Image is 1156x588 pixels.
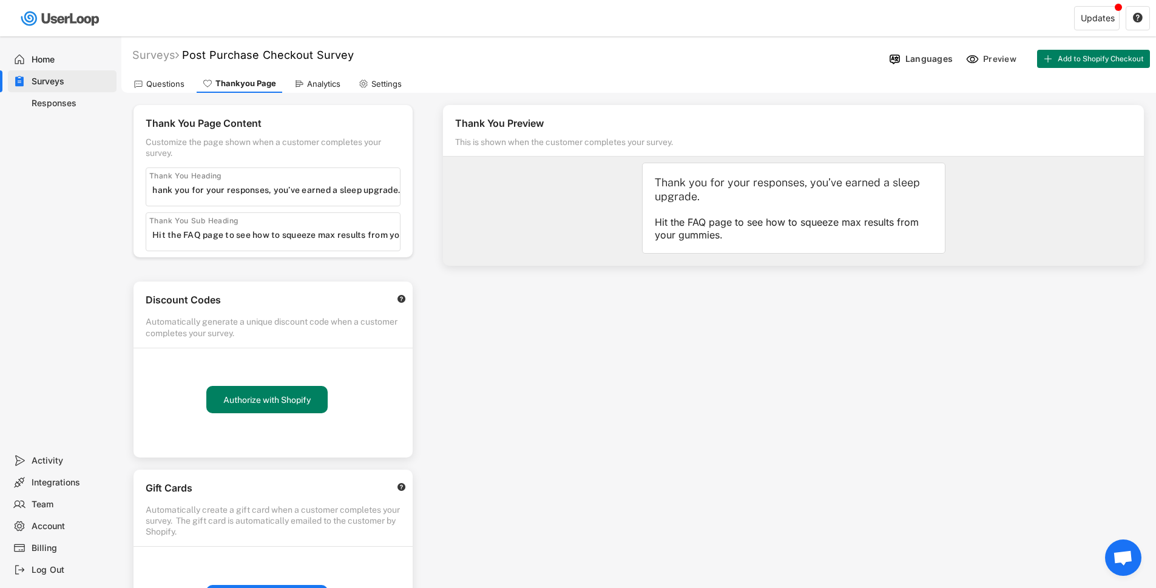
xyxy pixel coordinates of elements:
[146,316,401,338] div: Automatically generate a unique discount code when a customer completes your survey.
[18,6,104,31] img: userloop-logo-01.svg
[1037,50,1150,68] button: Add to Shopify Checkout
[149,171,221,181] div: Thank You Heading
[32,477,112,488] div: Integrations
[32,455,112,467] div: Activity
[1081,14,1115,22] div: Updates
[655,216,933,242] div: Hit the FAQ page to see how to squeeze max results from your gummies.
[215,78,276,89] div: Thankyou Page
[149,216,238,226] div: Thank You Sub Heading
[32,499,112,510] div: Team
[905,53,953,64] div: Languages
[1133,12,1143,23] text: 
[146,504,401,538] div: Automatically create a gift card when a customer completes your survey. The gift card is automati...
[206,386,328,413] button: Authorize with Shopify
[146,117,401,133] div: Thank You Page Content
[307,79,340,89] div: Analytics
[32,542,112,554] div: Billing
[146,137,401,158] div: Customize the page shown when a customer completes your survey.
[32,564,112,576] div: Log Out
[32,98,112,109] div: Responses
[397,482,406,492] text: 
[397,294,406,303] text: 
[182,49,354,61] font: Post Purchase Checkout Survey
[396,482,407,492] button: 
[455,137,1016,153] div: This is shown when the customer completes your survey.
[1058,55,1144,63] span: Add to Shopify Checkout
[132,48,179,62] div: Surveys
[888,53,901,66] img: Language%20Icon.svg
[32,54,112,66] div: Home
[655,175,933,204] div: Thank you for your responses, you’ve earned a sleep upgrade.
[32,521,112,532] div: Account
[455,117,1132,133] div: Thank You Preview
[983,53,1019,64] div: Preview
[146,294,384,310] div: Discount Codes
[146,482,384,498] div: Gift Cards
[371,79,402,89] div: Settings
[146,79,184,89] div: Questions
[1105,539,1141,576] div: Open chat
[396,294,407,303] button: 
[1132,13,1143,24] button: 
[32,76,112,87] div: Surveys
